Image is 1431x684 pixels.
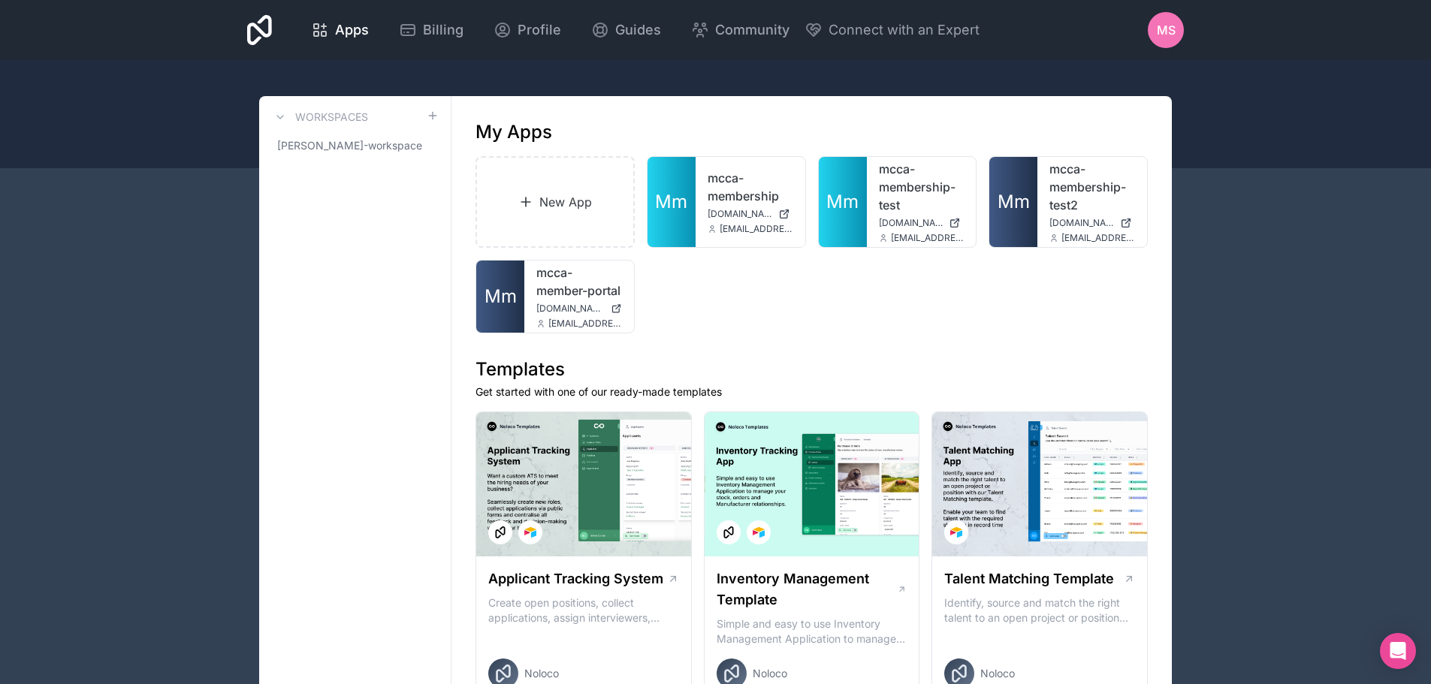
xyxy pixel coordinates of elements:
h3: Workspaces [295,110,368,125]
span: [DOMAIN_NAME] [536,303,605,315]
span: [DOMAIN_NAME] [879,217,943,229]
img: Airtable Logo [524,526,536,538]
h1: Applicant Tracking System [488,568,663,589]
a: mcca-membership [708,169,793,205]
span: Profile [518,20,561,41]
span: Mm [998,190,1030,214]
a: New App [475,156,635,248]
a: Guides [579,14,673,47]
a: Mm [476,261,524,333]
span: [EMAIL_ADDRESS][DOMAIN_NAME] [720,223,793,235]
span: Connect with an Expert [829,20,980,41]
p: Get started with one of our ready-made templates [475,384,1148,399]
a: mcca-member-portal [536,264,622,300]
a: mcca-membership-test [879,160,965,214]
p: Create open positions, collect applications, assign interviewers, centralise candidate feedback a... [488,595,679,625]
a: Billing [387,14,475,47]
a: Profile [482,14,573,47]
a: Mm [819,157,867,247]
span: [DOMAIN_NAME] [1049,217,1114,229]
div: Open Intercom Messenger [1380,633,1416,669]
a: mcca-membership-test2 [1049,160,1135,214]
a: Mm [989,157,1037,247]
a: [DOMAIN_NAME] [536,303,622,315]
span: Noloco [980,666,1015,681]
span: MS [1157,21,1176,39]
a: [DOMAIN_NAME] [708,208,793,220]
span: Community [715,20,789,41]
h1: Inventory Management Template [717,568,897,610]
a: [DOMAIN_NAME] [1049,217,1135,229]
span: Apps [335,20,369,41]
a: Workspaces [271,108,368,126]
h1: My Apps [475,120,552,144]
span: Mm [826,190,859,214]
span: Mm [485,285,517,309]
span: [EMAIL_ADDRESS][DOMAIN_NAME] [1061,232,1135,244]
span: [EMAIL_ADDRESS][DOMAIN_NAME] [548,318,622,330]
span: [DOMAIN_NAME] [708,208,772,220]
button: Connect with an Expert [805,20,980,41]
span: Guides [615,20,661,41]
span: Noloco [753,666,787,681]
a: [DOMAIN_NAME] [879,217,965,229]
h1: Talent Matching Template [944,568,1114,589]
img: Airtable Logo [753,526,765,538]
span: Mm [655,190,687,214]
img: Airtable Logo [950,526,962,538]
p: Identify, source and match the right talent to an open project or position with our Talent Matchi... [944,595,1135,625]
a: [PERSON_NAME]-workspace [271,132,439,159]
a: Apps [299,14,381,47]
a: Mm [648,157,696,247]
a: Community [679,14,802,47]
span: [PERSON_NAME]-workspace [277,138,422,153]
h1: Templates [475,357,1148,381]
span: Billing [423,20,463,41]
p: Simple and easy to use Inventory Management Application to manage your stock, orders and Manufact... [717,616,907,646]
span: [EMAIL_ADDRESS][DOMAIN_NAME] [891,232,965,244]
span: Noloco [524,666,559,681]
